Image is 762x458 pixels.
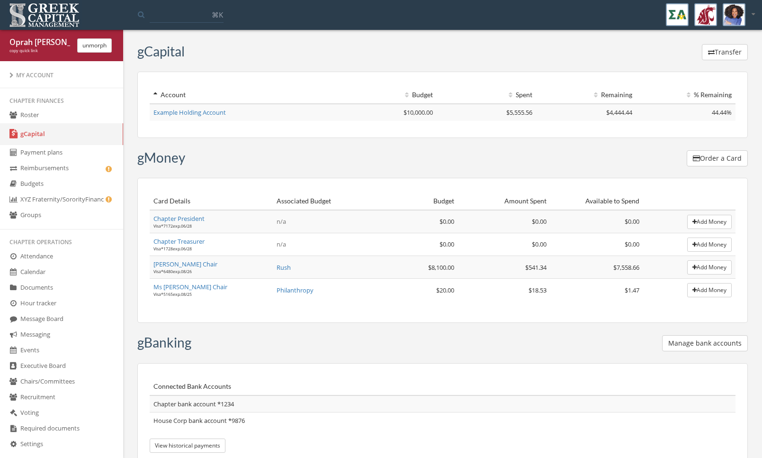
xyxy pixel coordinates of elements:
[458,192,550,210] th: Amount Spent
[153,292,269,298] div: Visa * 5165 exp. 08 / 25
[341,90,433,100] div: Budget
[625,217,639,226] span: $0.00
[687,215,732,229] button: Add Money
[153,90,333,100] div: Account
[436,286,454,294] span: $20.00
[687,238,732,252] button: Add Money
[532,240,547,248] span: $0.00
[702,44,748,60] button: Transfer
[687,260,732,275] button: Add Money
[625,240,639,248] span: $0.00
[640,90,732,100] div: % Remaining
[428,263,454,272] span: $8,100.00
[366,192,458,210] th: Budget
[540,90,632,100] div: Remaining
[277,263,291,272] a: Rush
[153,223,269,229] div: Visa * 7172 exp. 06 / 28
[273,192,365,210] th: Associated Budget
[403,108,433,117] span: $10,000.00
[150,395,735,412] td: Chapter bank account *1234
[529,286,547,294] span: $18.53
[506,108,532,117] span: $5,555.56
[153,246,269,252] div: Visa * 1728 exp. 06 / 28
[9,71,114,79] div: My Account
[153,237,205,246] a: Chapter Treasurer
[550,192,643,210] th: Available to Spend
[439,217,454,226] span: $0.00
[9,48,70,54] div: copy quick link
[153,283,227,291] a: Ms [PERSON_NAME] Chair
[137,335,191,350] h3: gBanking
[150,378,735,395] th: Connected Bank Accounts
[662,335,748,351] button: Manage bank accounts
[212,10,223,19] span: ⌘K
[150,192,273,210] th: Card Details
[606,108,632,117] span: $4,444.44
[439,240,454,248] span: $0.00
[712,108,732,117] span: 44.44%
[153,260,217,268] a: [PERSON_NAME] Chair
[137,44,185,59] h3: gCapital
[687,150,748,166] button: Order a Card
[9,37,70,48] div: Oprah [PERSON_NAME]
[150,439,225,453] button: View historical payments
[687,283,732,297] button: Add Money
[525,263,547,272] span: $541.34
[153,214,205,223] a: Chapter President
[532,217,547,226] span: $0.00
[277,217,286,226] span: n/a
[153,108,226,117] a: Example Holding Account
[613,263,639,272] span: $7,558.66
[277,286,314,294] a: Philanthropy
[277,240,286,248] span: n/a
[440,90,532,100] div: Spent
[77,38,112,53] button: unmorph
[137,150,185,165] h3: gMoney
[150,412,735,429] td: House Corp bank account *9876
[625,286,639,294] span: $1.47
[153,269,269,275] div: Visa * 6480 exp. 08 / 26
